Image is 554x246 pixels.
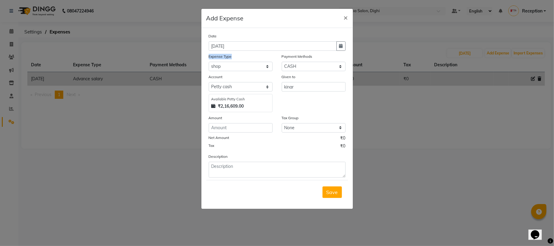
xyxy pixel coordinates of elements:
[206,14,244,23] h5: Add Expense
[282,74,296,80] label: Given to
[209,143,214,148] label: Tax
[322,186,342,198] button: Save
[209,33,217,39] label: Date
[218,103,244,109] strong: ₹2,16,609.00
[282,54,312,59] label: Payment Methods
[209,115,222,121] label: Amount
[209,54,232,59] label: Expense Type
[209,154,228,159] label: Description
[209,123,273,133] input: Amount
[340,143,346,151] span: ₹0
[528,222,548,240] iframe: chat widget
[340,135,346,143] span: ₹0
[211,97,270,102] div: Available Petty Cash
[326,189,338,195] span: Save
[344,13,348,22] span: ×
[339,9,353,26] button: Close
[282,82,346,92] input: Given to
[282,115,299,121] label: Tax Group
[209,135,229,140] label: Net Amount
[209,74,223,80] label: Account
